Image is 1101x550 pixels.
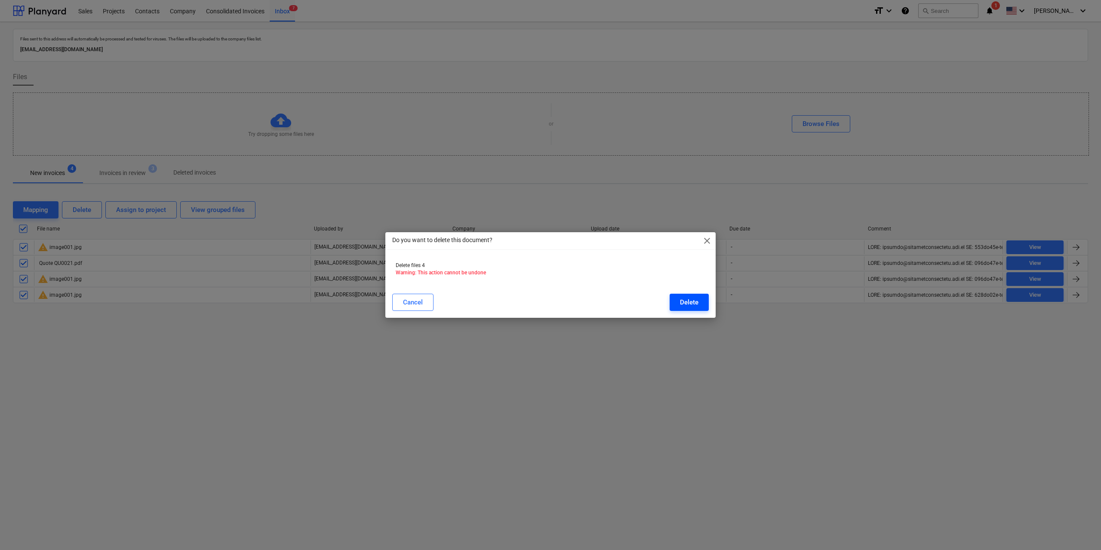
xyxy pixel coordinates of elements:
[396,262,705,269] p: Delete files 4
[670,294,709,311] button: Delete
[396,269,705,277] p: Warning: This action cannot be undone
[702,236,712,246] span: close
[392,236,492,245] p: Do you want to delete this document?
[392,294,434,311] button: Cancel
[1058,509,1101,550] iframe: Chat Widget
[680,297,698,308] div: Delete
[403,297,423,308] div: Cancel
